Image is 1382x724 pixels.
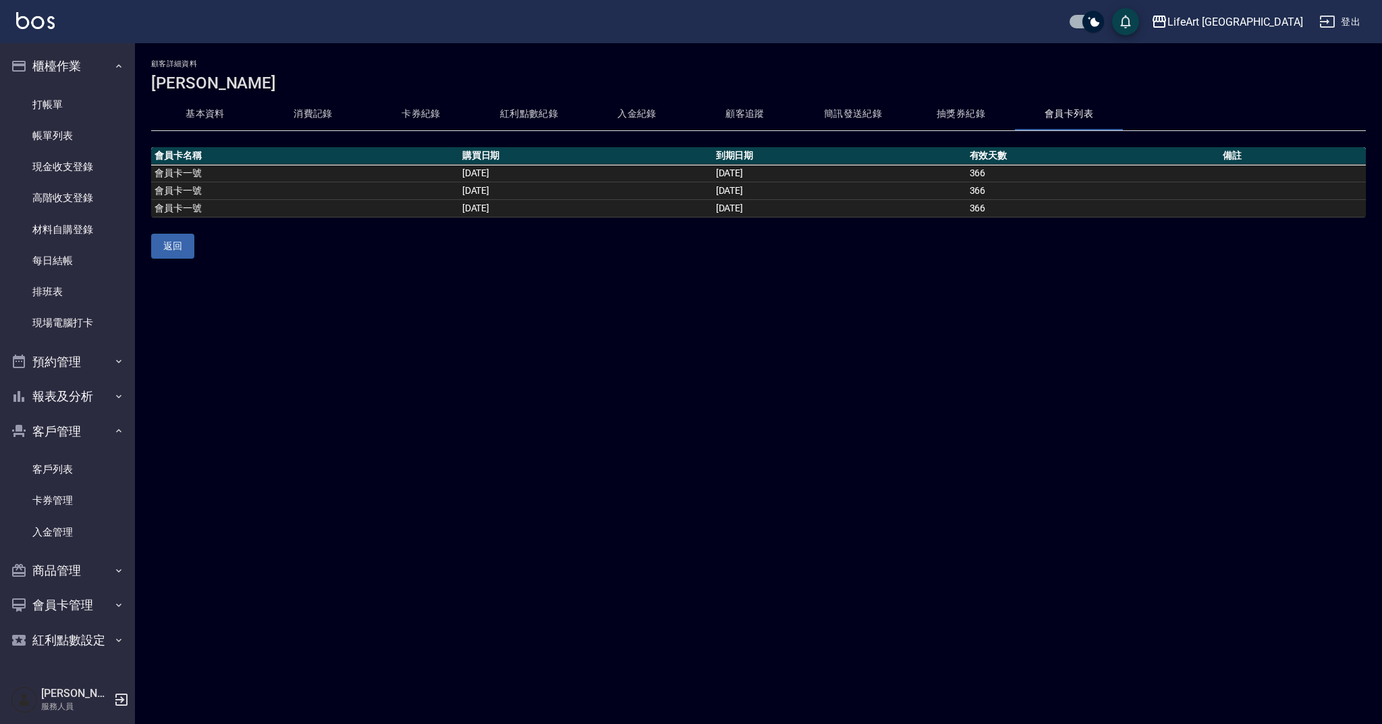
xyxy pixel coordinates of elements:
[966,165,1220,182] td: 366
[5,485,130,516] a: 卡券管理
[966,182,1220,200] td: 366
[5,245,130,276] a: 每日結帳
[5,588,130,623] button: 會員卡管理
[459,182,713,200] td: [DATE]
[459,200,713,217] td: [DATE]
[5,120,130,151] a: 帳單列表
[713,147,966,165] th: 到期日期
[475,98,583,130] button: 紅利點數紀錄
[799,98,907,130] button: 簡訊發送紀錄
[5,89,130,120] a: 打帳單
[1219,147,1366,165] th: 備註
[5,182,130,213] a: 高階收支登錄
[966,200,1220,217] td: 366
[5,214,130,245] a: 材料自購登錄
[713,182,966,200] td: [DATE]
[151,98,259,130] button: 基本資料
[5,517,130,548] a: 入金管理
[5,623,130,658] button: 紅利點數設定
[5,414,130,449] button: 客戶管理
[583,98,691,130] button: 入金紀錄
[691,98,799,130] button: 顧客追蹤
[1015,98,1123,130] button: 會員卡列表
[5,454,130,485] a: 客戶列表
[713,165,966,182] td: [DATE]
[5,344,130,380] button: 預約管理
[5,553,130,588] button: 商品管理
[1112,8,1139,35] button: save
[1167,14,1303,30] div: LifeArt [GEOGRAPHIC_DATA]
[151,234,194,259] button: 返回
[907,98,1015,130] button: 抽獎券紀錄
[151,165,459,182] td: 會員卡一號
[713,200,966,217] td: [DATE]
[41,700,110,713] p: 服務人員
[41,687,110,700] h5: [PERSON_NAME]
[367,98,475,130] button: 卡券紀錄
[5,379,130,414] button: 報表及分析
[5,151,130,182] a: 現金收支登錄
[151,147,459,165] th: 會員卡名稱
[5,49,130,84] button: 櫃檯作業
[259,98,367,130] button: 消費記錄
[5,307,130,338] a: 現場電腦打卡
[151,74,1366,93] h3: [PERSON_NAME]
[11,686,38,713] img: Person
[1314,9,1366,34] button: 登出
[5,276,130,307] a: 排班表
[151,200,459,217] td: 會員卡一號
[151,182,459,200] td: 會員卡一號
[151,59,1366,68] h2: 顧客詳細資料
[459,147,713,165] th: 購買日期
[459,165,713,182] td: [DATE]
[966,147,1220,165] th: 有效天數
[16,12,55,29] img: Logo
[1146,8,1308,36] button: LifeArt [GEOGRAPHIC_DATA]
